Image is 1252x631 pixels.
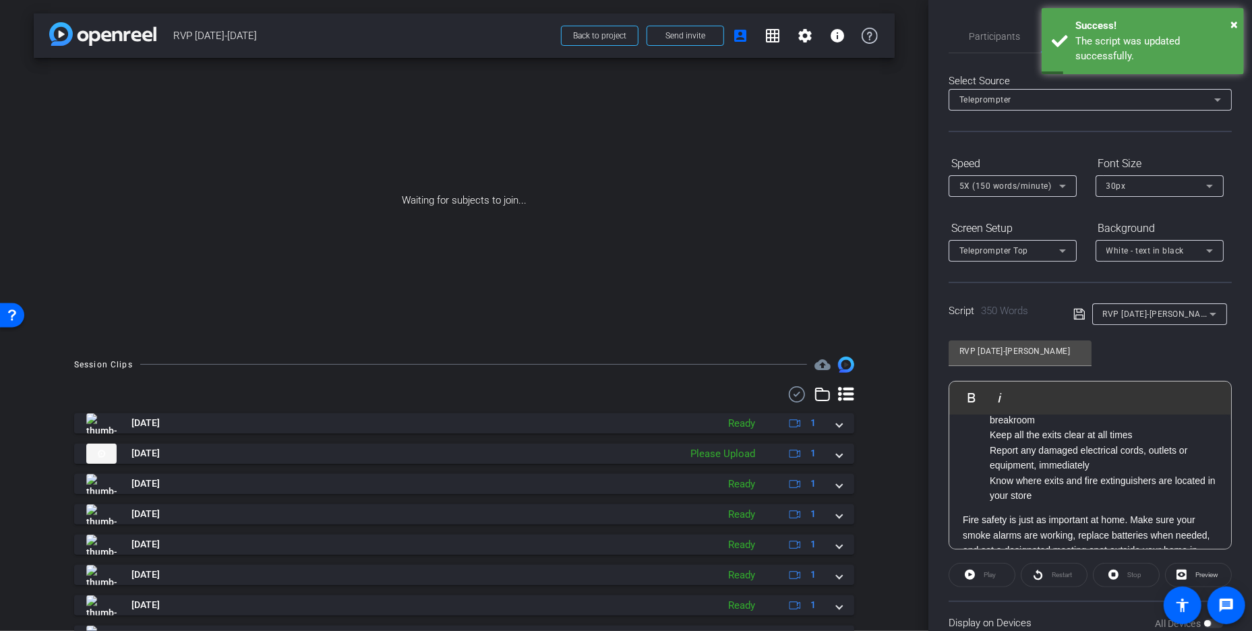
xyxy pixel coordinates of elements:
div: Waiting for subjects to join... [34,58,895,343]
span: 1 [810,446,816,460]
mat-icon: info [829,28,845,44]
img: Session clips [838,357,854,373]
span: 1 [810,568,816,582]
div: Select Source [949,73,1232,89]
span: 1 [810,537,816,551]
mat-icon: accessibility [1174,597,1191,613]
img: thumb-nail [86,504,117,524]
div: Success! [1075,18,1234,34]
span: [DATE] [131,416,160,430]
mat-icon: grid_on [765,28,781,44]
div: Ready [721,416,762,431]
span: RVP [DATE]-[PERSON_NAME] [1103,308,1216,319]
li: Keep all the exits clear at all times [990,427,1218,442]
span: 5X (150 words/minute) [959,181,1052,191]
span: × [1230,16,1238,32]
mat-icon: settings [797,28,813,44]
input: Title [959,343,1081,359]
img: app-logo [49,22,156,46]
button: Preview [1165,563,1232,587]
mat-expansion-panel-header: thumb-nail[DATE]Ready1 [74,413,854,433]
span: Participants [970,32,1021,41]
img: thumb-nail [86,535,117,555]
span: RVP [DATE]-[DATE] [173,22,553,49]
span: 1 [810,598,816,612]
mat-expansion-panel-header: thumb-nail[DATE]Ready1 [74,474,854,494]
mat-icon: message [1218,597,1234,613]
span: Teleprompter [959,95,1011,104]
span: [DATE] [131,507,160,521]
li: Know where exits and fire extinguishers are located in your store [990,473,1218,504]
span: 1 [810,416,816,430]
span: [DATE] [131,477,160,491]
button: Send invite [647,26,724,46]
div: Script [949,303,1054,319]
div: Background [1096,217,1224,240]
p: Fire safety is just as important at home. Make sure your smoke alarms are working, replace batter... [963,512,1218,573]
div: Font Size [1096,152,1224,175]
mat-expansion-panel-header: thumb-nail[DATE]Please Upload1 [74,444,854,464]
div: Session Clips [74,358,133,371]
mat-expansion-panel-header: thumb-nail[DATE]Ready1 [74,565,854,585]
li: Report any damaged electrical cords, outlets or equipment, immediately [990,443,1218,473]
button: Close [1230,14,1238,34]
label: All Devices [1155,617,1203,630]
div: Screen Setup [949,217,1077,240]
img: thumb-nail [86,413,117,433]
span: Teleprompter Top [959,246,1028,256]
span: [DATE] [131,568,160,582]
div: Ready [721,537,762,553]
div: Ready [721,598,762,613]
div: Ready [721,477,762,492]
mat-expansion-panel-header: thumb-nail[DATE]Ready1 [74,535,854,555]
div: Speed [949,152,1077,175]
mat-expansion-panel-header: thumb-nail[DATE]Ready1 [74,595,854,615]
span: [DATE] [131,537,160,551]
button: Back to project [561,26,638,46]
div: Ready [721,507,762,522]
span: Send invite [665,30,705,41]
span: White - text in black [1106,246,1185,256]
span: 1 [810,477,816,491]
span: [DATE] [131,598,160,612]
span: 30px [1106,181,1126,191]
img: thumb-nail [86,565,117,585]
img: thumb-nail [86,444,117,464]
span: [DATE] [131,446,160,460]
span: 350 Words [981,305,1028,317]
div: Please Upload [684,446,762,462]
mat-icon: cloud_upload [814,357,831,373]
span: Preview [1195,571,1218,578]
img: thumb-nail [86,474,117,494]
span: Destinations for your clips [814,357,831,373]
div: The script was updated successfully. [1075,34,1234,64]
mat-icon: account_box [732,28,748,44]
span: 1 [810,507,816,521]
mat-expansion-panel-header: thumb-nail[DATE]Ready1 [74,504,854,524]
div: Ready [721,568,762,583]
img: thumb-nail [86,595,117,615]
span: Back to project [573,31,626,40]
